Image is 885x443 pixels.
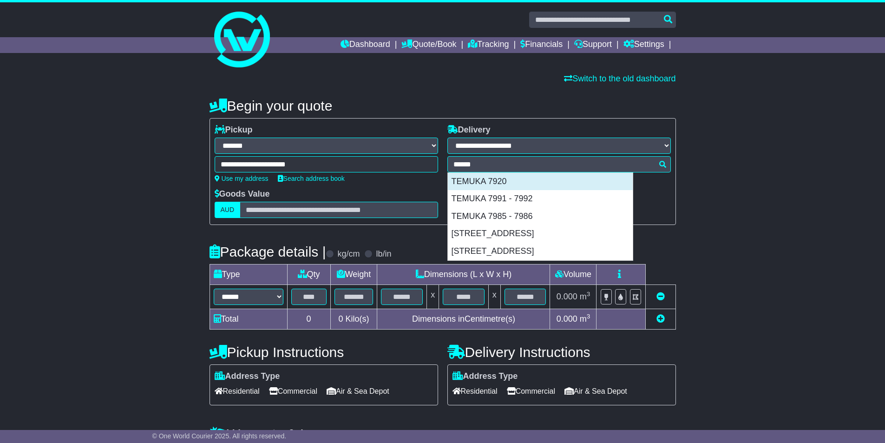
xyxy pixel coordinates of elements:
[564,384,627,398] span: Air & Sea Depot
[557,292,577,301] span: 0.000
[587,291,590,298] sup: 3
[215,202,241,218] label: AUD
[520,37,563,53] a: Financials
[337,249,360,259] label: kg/cm
[448,243,633,260] div: [STREET_ADDRESS]
[215,189,270,199] label: Goods Value
[564,74,675,83] a: Switch to the old dashboard
[330,264,377,285] td: Weight
[210,344,438,360] h4: Pickup Instructions
[338,314,343,324] span: 0
[447,156,671,172] typeahead: Please provide city
[448,173,633,191] div: TEMUKA 7920
[210,264,287,285] td: Type
[377,309,550,330] td: Dimensions in Centimetre(s)
[210,98,676,113] h4: Begin your quote
[210,244,326,259] h4: Package details |
[587,313,590,320] sup: 3
[210,426,676,442] h4: Warranty & Insurance
[287,309,330,330] td: 0
[452,384,498,398] span: Residential
[448,225,633,243] div: [STREET_ADDRESS]
[215,175,269,182] a: Use my address
[327,384,389,398] span: Air & Sea Depot
[580,292,590,301] span: m
[623,37,664,53] a: Settings
[574,37,612,53] a: Support
[215,371,280,382] label: Address Type
[278,175,345,182] a: Search address book
[550,264,597,285] td: Volume
[215,125,253,135] label: Pickup
[448,190,633,208] div: TEMUKA 7991 - 7992
[488,285,500,309] td: x
[580,314,590,324] span: m
[341,37,390,53] a: Dashboard
[452,371,518,382] label: Address Type
[427,285,439,309] td: x
[447,344,676,360] h4: Delivery Instructions
[215,384,260,398] span: Residential
[287,264,330,285] td: Qty
[507,384,555,398] span: Commercial
[210,309,287,330] td: Total
[152,432,287,440] span: © One World Courier 2025. All rights reserved.
[376,249,391,259] label: lb/in
[447,125,491,135] label: Delivery
[330,309,377,330] td: Kilo(s)
[448,208,633,225] div: TEMUKA 7985 - 7986
[269,384,317,398] span: Commercial
[377,264,550,285] td: Dimensions (L x W x H)
[656,314,665,324] a: Add new item
[656,292,665,301] a: Remove this item
[468,37,509,53] a: Tracking
[401,37,456,53] a: Quote/Book
[557,314,577,324] span: 0.000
